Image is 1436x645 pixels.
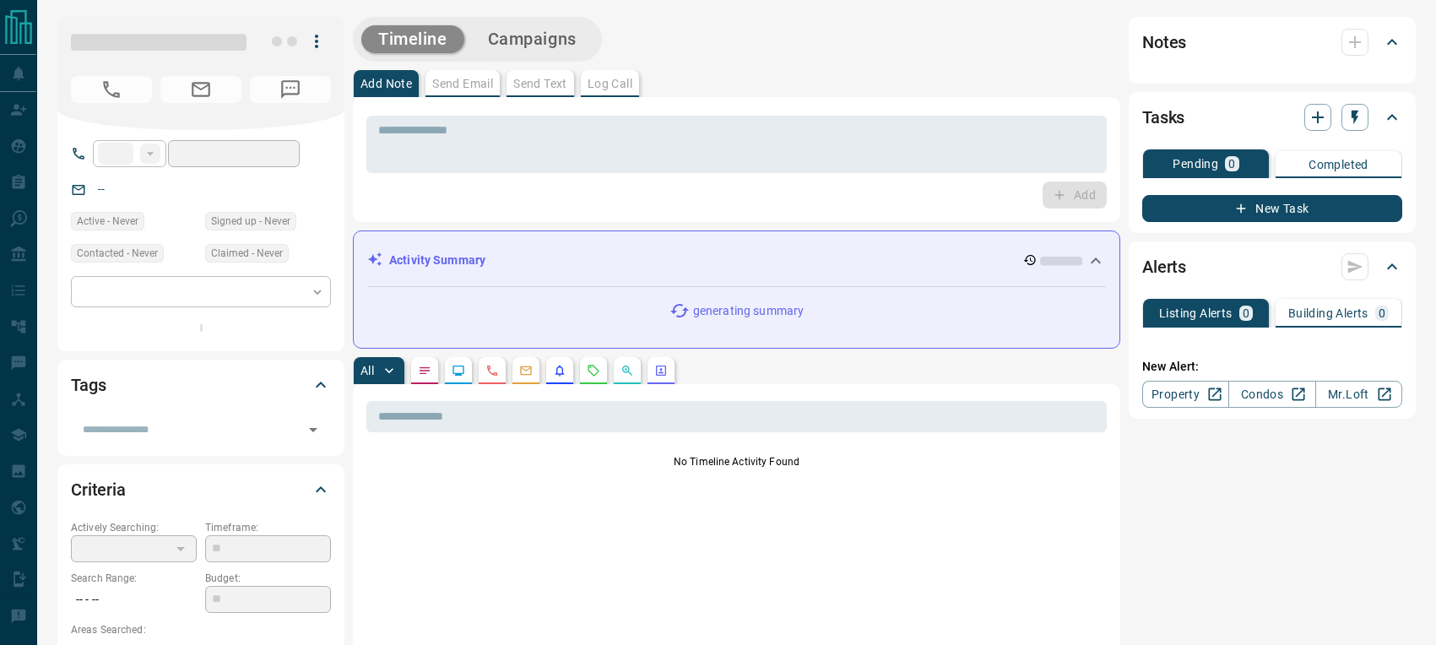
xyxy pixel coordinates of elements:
[389,252,485,269] p: Activity Summary
[519,364,533,377] svg: Emails
[360,365,374,377] p: All
[250,76,331,103] span: No Number
[361,25,464,53] button: Timeline
[1243,307,1249,319] p: 0
[71,622,331,637] p: Areas Searched:
[367,245,1106,276] div: Activity Summary
[553,364,566,377] svg: Listing Alerts
[1142,104,1184,131] h2: Tasks
[1309,159,1368,171] p: Completed
[587,364,600,377] svg: Requests
[71,476,126,503] h2: Criteria
[301,418,325,442] button: Open
[654,364,668,377] svg: Agent Actions
[471,25,593,53] button: Campaigns
[1315,381,1402,408] a: Mr.Loft
[71,371,106,398] h2: Tags
[71,76,152,103] span: No Number
[160,76,241,103] span: No Email
[1142,195,1402,222] button: New Task
[418,364,431,377] svg: Notes
[1159,307,1233,319] p: Listing Alerts
[77,213,138,230] span: Active - Never
[71,469,331,510] div: Criteria
[77,245,158,262] span: Contacted - Never
[1142,381,1229,408] a: Property
[1228,158,1235,170] p: 0
[693,302,804,320] p: generating summary
[1142,247,1402,287] div: Alerts
[1379,307,1385,319] p: 0
[452,364,465,377] svg: Lead Browsing Activity
[1173,158,1218,170] p: Pending
[1142,22,1402,62] div: Notes
[1228,381,1315,408] a: Condos
[98,182,105,196] a: --
[205,571,331,586] p: Budget:
[71,586,197,614] p: -- - --
[620,364,634,377] svg: Opportunities
[211,213,290,230] span: Signed up - Never
[71,520,197,535] p: Actively Searching:
[205,520,331,535] p: Timeframe:
[211,245,283,262] span: Claimed - Never
[1142,97,1402,138] div: Tasks
[1288,307,1368,319] p: Building Alerts
[485,364,499,377] svg: Calls
[71,365,331,405] div: Tags
[1142,358,1402,376] p: New Alert:
[360,78,412,89] p: Add Note
[1142,253,1186,280] h2: Alerts
[1142,29,1186,56] h2: Notes
[366,454,1107,469] p: No Timeline Activity Found
[71,571,197,586] p: Search Range:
